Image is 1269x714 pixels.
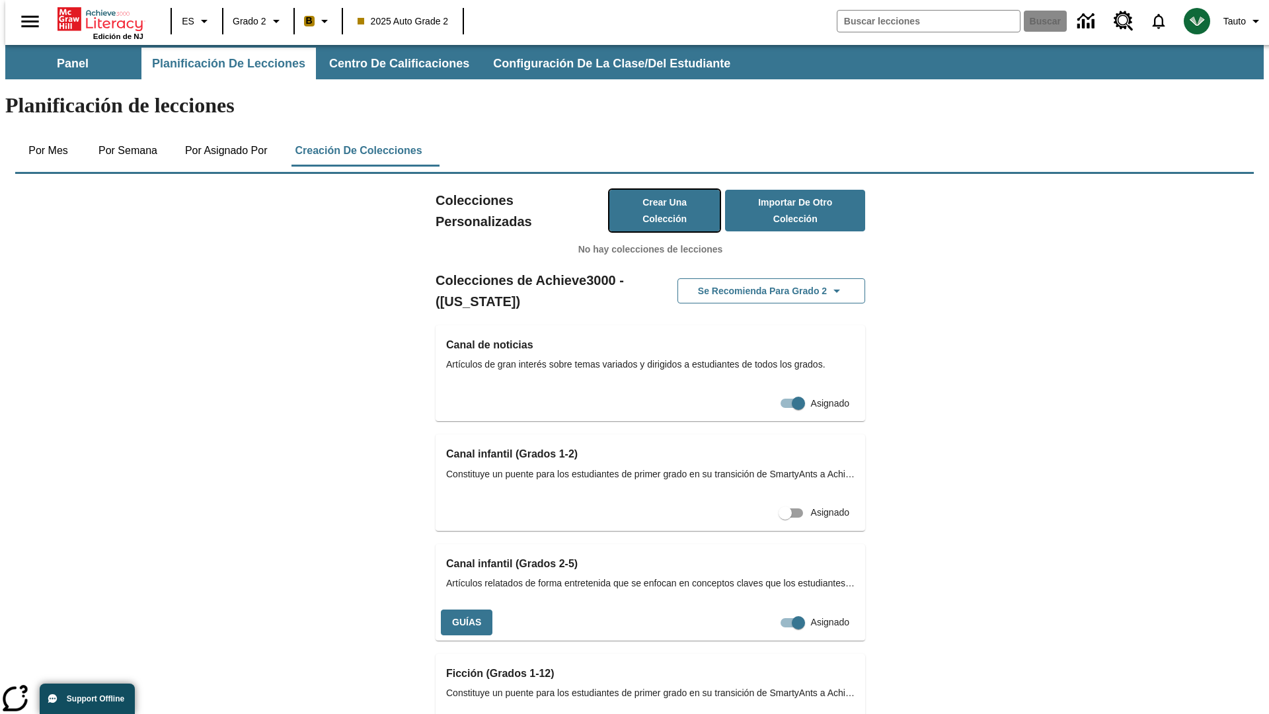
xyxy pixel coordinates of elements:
button: Grado: Grado 2, Elige un grado [227,9,289,33]
button: Centro de calificaciones [319,48,480,79]
h3: Canal infantil (Grados 2-5) [446,555,855,573]
button: Support Offline [40,684,135,714]
div: Subbarra de navegación [5,48,742,79]
button: Se recomienda para Grado 2 [677,278,865,304]
span: Support Offline [67,694,124,703]
button: Crear una colección [609,190,720,231]
span: Asignado [811,615,849,629]
button: Por semana [88,135,168,167]
span: Constituye un puente para los estudiantes de primer grado en su transición de SmartyAnts a Achiev... [446,467,855,481]
input: Buscar campo [837,11,1020,32]
a: Notificaciones [1141,4,1176,38]
p: No hay colecciones de lecciones [436,243,865,257]
button: Boost El color de la clase es anaranjado claro. Cambiar el color de la clase. [299,9,338,33]
button: Perfil/Configuración [1218,9,1269,33]
span: Artículos relatados de forma entretenida que se enfocan en conceptos claves que los estudiantes a... [446,576,855,590]
h3: Canal infantil (Grados 1-2) [446,445,855,463]
button: Por mes [15,135,81,167]
div: Subbarra de navegación [5,45,1264,79]
span: Asignado [811,506,849,520]
button: Importar de otro Colección [725,190,865,231]
h3: Ficción (Grados 1-12) [446,664,855,683]
h1: Planificación de lecciones [5,93,1264,118]
span: ES [182,15,194,28]
button: Planificación de lecciones [141,48,316,79]
button: Por asignado por [174,135,278,167]
span: Artículos de gran interés sobre temas variados y dirigidos a estudiantes de todos los grados. [446,358,855,372]
span: Constituye un puente para los estudiantes de primer grado en su transición de SmartyAnts a Achiev... [446,686,855,700]
button: Panel [7,48,139,79]
span: B [306,13,313,29]
a: Centro de recursos, Se abrirá en una pestaña nueva. [1106,3,1141,39]
button: Abrir el menú lateral [11,2,50,41]
button: Lenguaje: ES, Selecciona un idioma [176,9,218,33]
div: Portada [58,5,143,40]
button: Creación de colecciones [284,135,432,167]
span: Grado 2 [233,15,266,28]
span: Asignado [811,397,849,411]
a: Centro de información [1069,3,1106,40]
h3: Canal de noticias [446,336,855,354]
button: Guías [441,610,492,635]
button: Configuración de la clase/del estudiante [482,48,741,79]
h2: Colecciones de Achieve3000 - ([US_STATE]) [436,270,650,312]
span: Tauto [1223,15,1246,28]
a: Portada [58,6,143,32]
span: Edición de NJ [93,32,143,40]
button: Escoja un nuevo avatar [1176,4,1218,38]
span: 2025 Auto Grade 2 [358,15,449,28]
h2: Colecciones Personalizadas [436,190,609,232]
img: avatar image [1184,8,1210,34]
